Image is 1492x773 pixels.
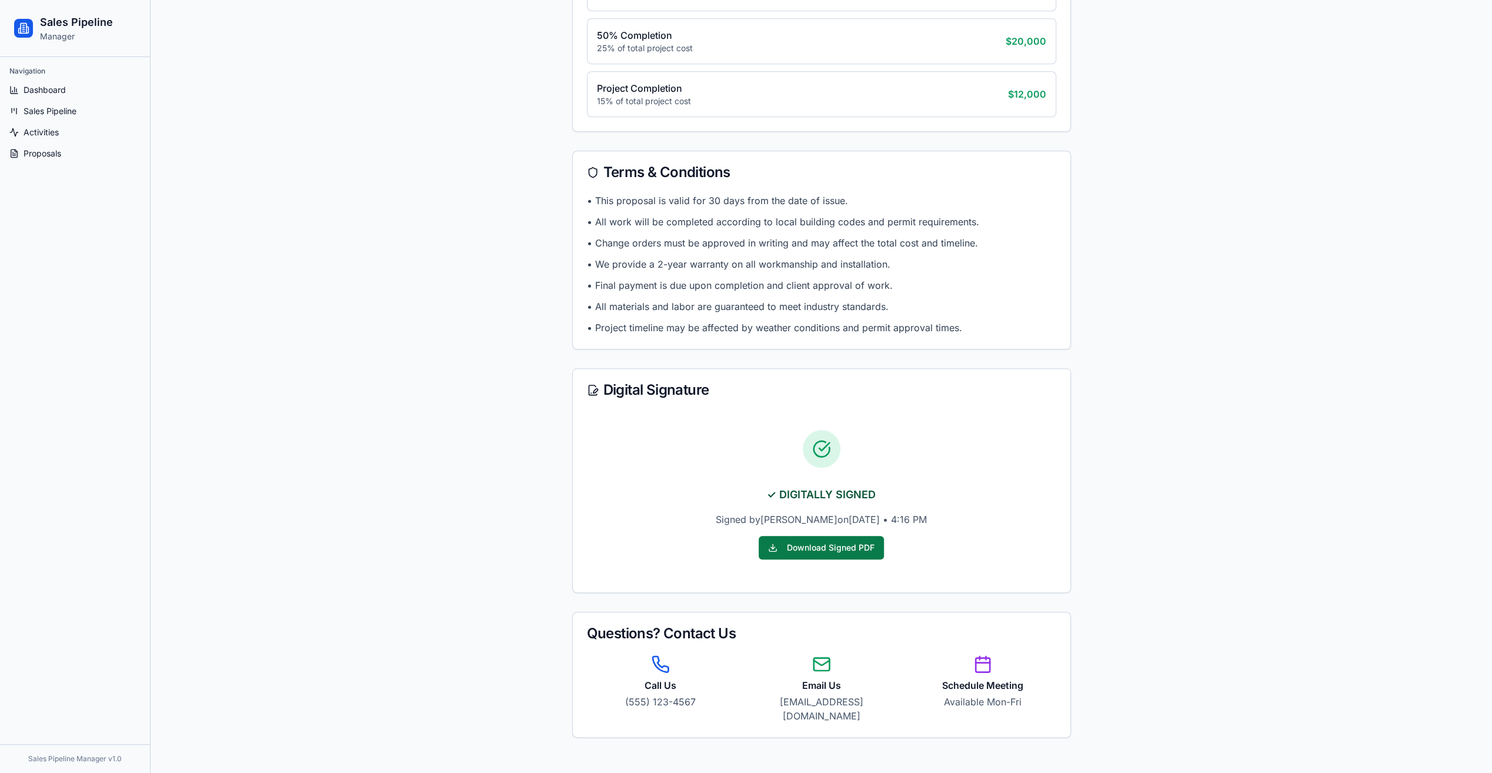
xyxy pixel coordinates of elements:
[587,383,1056,397] div: Digital Signature
[587,194,1056,208] p: • This proposal is valid for 30 days from the date of issue.
[587,321,1056,335] p: • Project timeline may be affected by weather conditions and permit approval times.
[40,14,113,31] h1: Sales Pipeline
[587,487,1056,503] h3: ✓ DIGITALLY SIGNED
[597,95,691,107] div: 15% of total project cost
[597,81,691,95] div: Project Completion
[5,123,145,142] a: Activities
[759,536,884,559] button: Download Signed PDF
[5,62,145,81] div: Navigation
[587,165,1056,179] div: Terms & Conditions
[9,754,141,764] div: Sales Pipeline Manager v1.0
[587,512,1056,527] p: Signed by [PERSON_NAME] on [DATE] • 4:16 PM
[24,105,76,117] span: Sales Pipeline
[24,126,59,138] span: Activities
[748,678,895,692] h4: Email Us
[24,148,61,159] span: Proposals
[587,257,1056,271] p: • We provide a 2-year warranty on all workmanship and installation.
[1008,87,1046,101] span: $ 12,000
[5,144,145,163] a: Proposals
[40,31,113,42] p: Manager
[587,678,734,692] h4: Call Us
[597,28,693,42] div: 50% Completion
[587,215,1056,229] p: • All work will be completed according to local building codes and permit requirements.
[24,84,66,96] span: Dashboard
[587,236,1056,250] p: • Change orders must be approved in writing and may affect the total cost and timeline.
[5,102,145,121] a: Sales Pipeline
[587,299,1056,314] p: • All materials and labor are guaranteed to meet industry standards.
[597,42,693,54] div: 25% of total project cost
[587,695,734,709] p: (555) 123-4567
[5,81,145,99] a: Dashboard
[587,627,1056,641] div: Questions? Contact Us
[909,678,1056,692] h4: Schedule Meeting
[909,695,1056,709] p: Available Mon-Fri
[748,695,895,723] p: [EMAIL_ADDRESS][DOMAIN_NAME]
[587,278,1056,292] p: • Final payment is due upon completion and client approval of work.
[1006,34,1046,48] span: $ 20,000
